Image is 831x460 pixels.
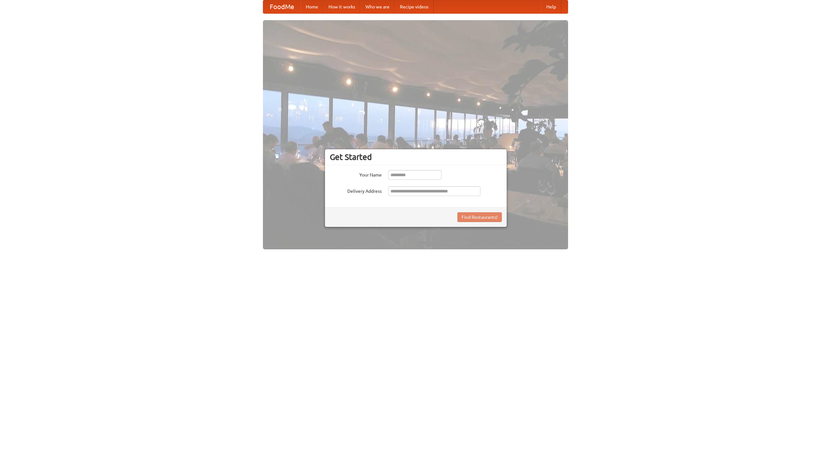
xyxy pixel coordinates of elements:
a: How it works [323,0,360,13]
button: Find Restaurants! [457,212,502,222]
a: FoodMe [263,0,301,13]
a: Home [301,0,323,13]
label: Delivery Address [330,186,382,194]
a: Help [541,0,561,13]
a: Who we are [360,0,395,13]
h3: Get Started [330,152,502,162]
a: Recipe videos [395,0,434,13]
label: Your Name [330,170,382,178]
